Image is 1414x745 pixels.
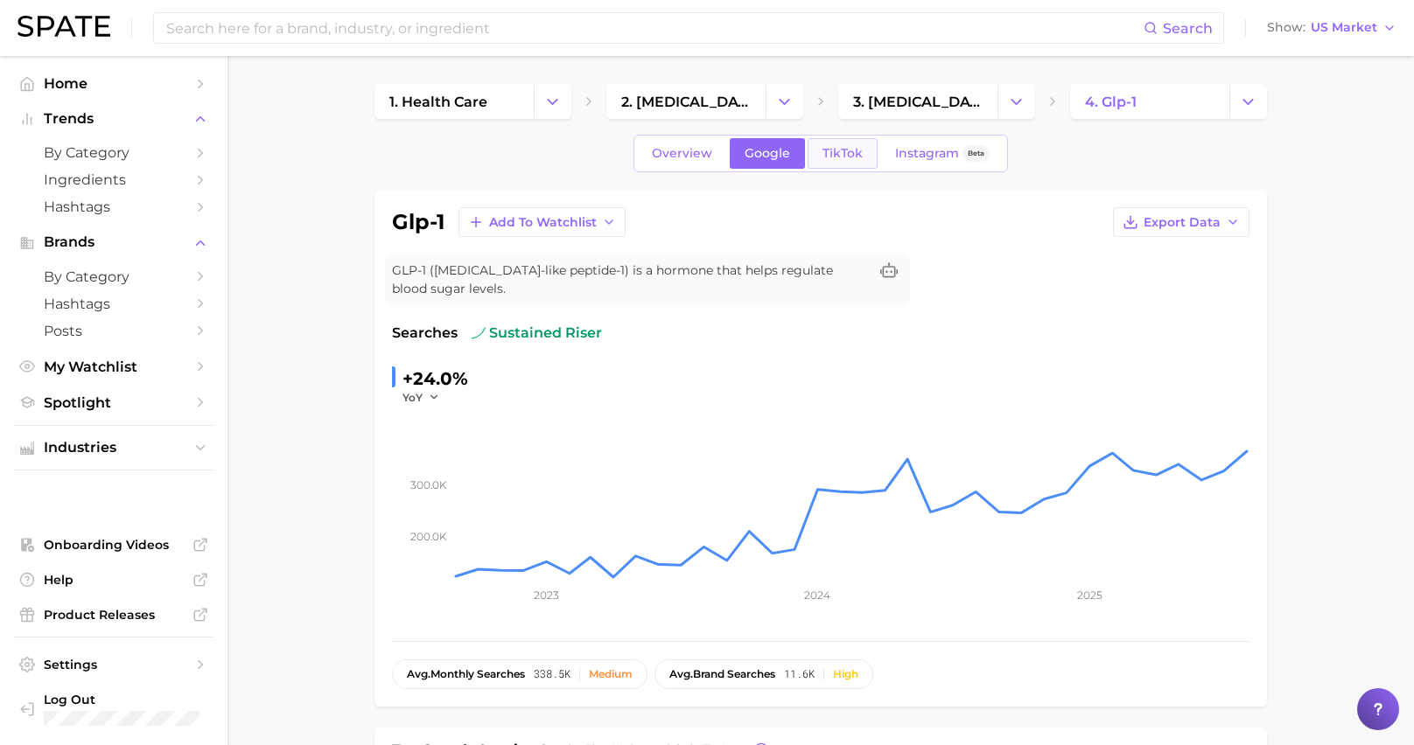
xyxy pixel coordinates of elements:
span: Search [1163,20,1213,37]
span: Spotlight [44,394,184,411]
a: by Category [14,263,213,290]
span: Help [44,572,184,588]
span: Posts [44,323,184,339]
a: Posts [14,317,213,345]
a: 3. [MEDICAL_DATA] [838,84,997,119]
span: Product Releases [44,607,184,623]
span: 11.6k [784,668,815,680]
span: Home [44,75,184,92]
abbr: average [669,667,693,680]
button: Change Category [534,84,571,119]
span: Onboarding Videos [44,537,184,553]
a: 4. glp-1 [1070,84,1229,119]
span: Instagram [895,146,959,161]
h1: glp-1 [392,212,444,233]
button: avg.brand searches11.6kHigh [654,659,873,689]
img: sustained riser [472,326,486,340]
span: Searches [392,323,458,344]
span: brand searches [669,668,775,680]
span: YoY [402,390,423,405]
a: Settings [14,651,213,678]
abbr: average [407,667,430,680]
a: My Watchlist [14,353,213,380]
span: Show [1267,23,1305,32]
span: TikTok [822,146,863,161]
span: by Category [44,144,184,161]
a: TikTok [808,138,878,169]
a: Hashtags [14,193,213,220]
a: Overview [637,138,727,169]
tspan: 2025 [1077,588,1102,602]
button: Change Category [997,84,1035,119]
span: 1. health care [389,94,487,110]
span: Google [745,146,790,161]
span: Settings [44,657,184,672]
span: Hashtags [44,198,184,215]
span: Log Out [44,692,219,707]
a: Log out. Currently logged in with e-mail rachel.bronstein@loreal.com. [14,686,213,731]
span: GLP-1 ([MEDICAL_DATA]-like peptide-1) is a hormone that helps regulate blood sugar levels. [392,261,868,298]
span: Overview [652,146,712,161]
span: 338.5k [534,668,570,680]
span: Ingredients [44,171,184,188]
a: Home [14,70,213,97]
tspan: 300.0k [410,478,447,491]
a: by Category [14,139,213,166]
span: Trends [44,111,184,127]
img: SPATE [17,16,110,37]
span: Export Data [1144,215,1221,230]
span: My Watchlist [44,359,184,375]
a: Google [730,138,805,169]
span: Beta [968,146,984,161]
tspan: 200.0k [410,530,447,543]
button: ShowUS Market [1263,17,1401,39]
a: 1. health care [374,84,534,119]
a: Spotlight [14,389,213,416]
button: Trends [14,106,213,132]
a: Help [14,567,213,593]
div: High [833,668,858,680]
button: Change Category [1229,84,1267,119]
button: Brands [14,229,213,255]
a: Ingredients [14,166,213,193]
span: 4. glp-1 [1085,94,1137,110]
span: Brands [44,234,184,250]
span: US Market [1311,23,1377,32]
a: 2. [MEDICAL_DATA] [606,84,766,119]
span: 3. [MEDICAL_DATA] [853,94,983,110]
a: InstagramBeta [880,138,1004,169]
span: Add to Watchlist [489,215,597,230]
span: by Category [44,268,184,285]
a: Onboarding Videos [14,532,213,558]
span: Industries [44,440,184,456]
button: Change Category [766,84,803,119]
button: Add to Watchlist [458,207,626,237]
button: avg.monthly searches338.5kMedium [392,659,647,689]
button: Export Data [1113,207,1249,237]
tspan: 2023 [534,588,559,602]
tspan: 2024 [804,588,830,602]
div: +24.0% [402,365,468,393]
input: Search here for a brand, industry, or ingredient [164,13,1144,43]
div: Medium [589,668,633,680]
button: Industries [14,435,213,461]
span: Hashtags [44,296,184,312]
a: Hashtags [14,290,213,317]
span: sustained riser [472,323,602,344]
span: 2. [MEDICAL_DATA] [621,94,751,110]
button: YoY [402,390,440,405]
a: Product Releases [14,602,213,628]
span: monthly searches [407,668,525,680]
